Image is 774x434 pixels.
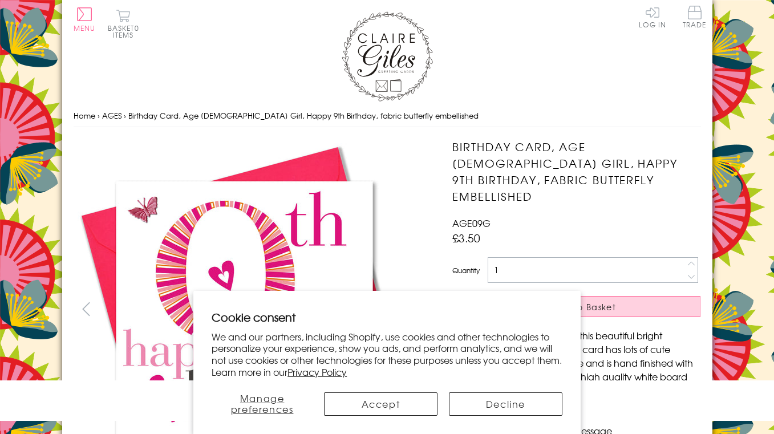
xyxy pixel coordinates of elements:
[551,301,616,313] span: Add to Basket
[449,392,562,416] button: Decline
[452,139,700,204] h1: Birthday Card, Age [DEMOGRAPHIC_DATA] Girl, Happy 9th Birthday, fabric butterfly embellished
[124,110,126,121] span: ›
[452,265,480,275] label: Quantity
[74,23,96,33] span: Menu
[102,110,121,121] a: AGES
[683,6,707,30] a: Trade
[113,23,139,40] span: 0 items
[128,110,479,121] span: Birthday Card, Age [DEMOGRAPHIC_DATA] Girl, Happy 9th Birthday, fabric butterfly embellished
[108,9,139,38] button: Basket0 items
[324,392,437,416] button: Accept
[342,11,433,102] img: Claire Giles Greetings Cards
[98,110,100,121] span: ›
[74,110,95,121] a: Home
[212,309,562,325] h2: Cookie consent
[212,392,313,416] button: Manage preferences
[287,365,347,379] a: Privacy Policy
[212,331,562,378] p: We and our partners, including Shopify, use cookies and other technologies to personalize your ex...
[74,296,99,322] button: prev
[231,391,294,416] span: Manage preferences
[639,6,666,28] a: Log In
[452,230,480,246] span: £3.50
[74,104,701,128] nav: breadcrumbs
[74,7,96,31] button: Menu
[452,216,491,230] span: AGE09G
[683,6,707,28] span: Trade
